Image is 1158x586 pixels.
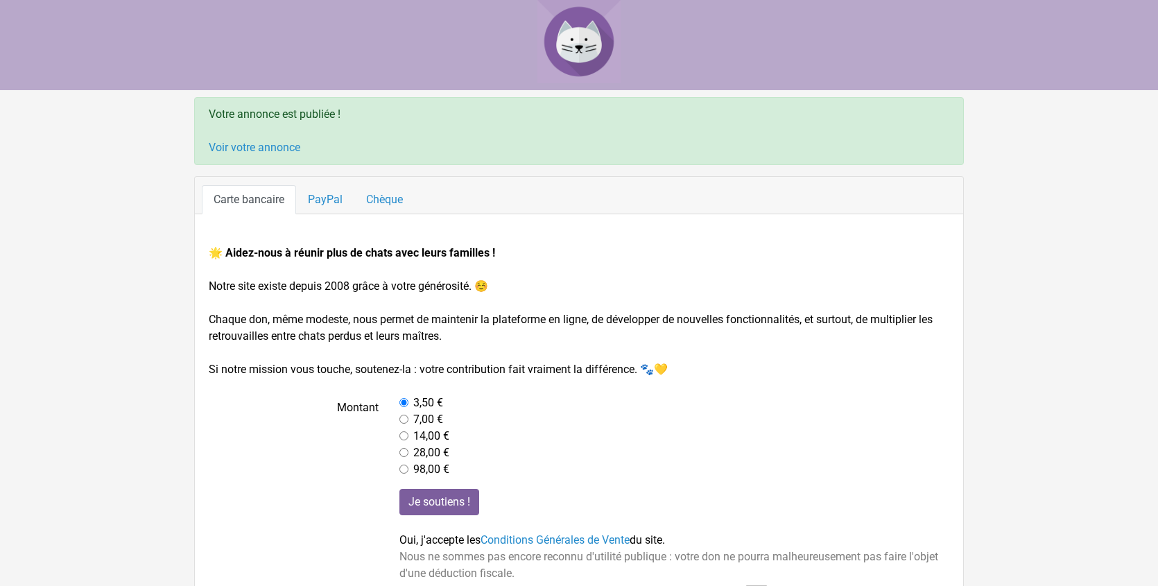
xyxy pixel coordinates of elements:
label: 98,00 € [413,461,449,478]
span: Nous ne sommes pas encore reconnu d'utilité publique : votre don ne pourra malheureusement pas fa... [399,550,938,580]
input: Je soutiens ! [399,489,479,515]
div: Votre annonce est publiée ! [194,97,964,165]
label: 7,00 € [413,411,443,428]
a: PayPal [296,185,354,214]
label: 3,50 € [413,395,443,411]
label: Montant [198,395,389,478]
a: Carte bancaire [202,185,296,214]
label: 28,00 € [413,445,449,461]
label: 14,00 € [413,428,449,445]
span: Oui, j'accepte les du site. [399,533,665,546]
a: Voir votre annonce [209,141,300,154]
a: Chèque [354,185,415,214]
a: Conditions Générales de Vente [481,533,630,546]
strong: 🌟 Aidez-nous à réunir plus de chats avec leurs familles ! [209,246,495,259]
